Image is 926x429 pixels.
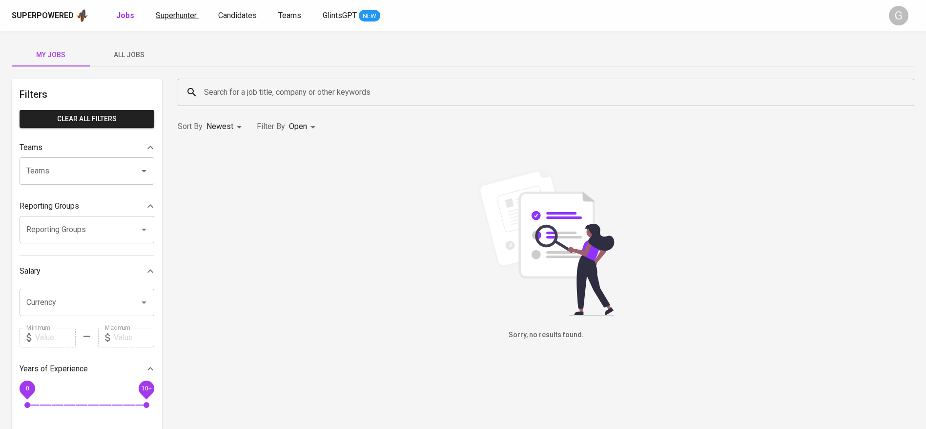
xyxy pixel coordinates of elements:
[96,49,162,61] span: All Jobs
[20,363,88,375] p: Years of Experience
[137,164,151,178] button: Open
[289,122,307,131] span: Open
[114,328,154,347] input: Value
[20,261,154,281] div: Salary
[137,223,151,236] button: Open
[20,110,154,128] button: Clear All filters
[323,11,357,20] span: GlintsGPT
[178,330,914,341] h6: Sorry, no results found.
[76,8,89,23] img: app logo
[12,8,89,23] a: Superpoweredapp logo
[141,385,151,391] span: 10+
[178,121,203,132] p: Sort By
[35,328,76,347] input: Value
[156,11,197,20] span: Superhunter
[206,118,245,136] div: Newest
[278,10,303,22] a: Teams
[20,359,154,379] div: Years of Experience
[137,296,151,309] button: Open
[156,10,199,22] a: Superhunter
[218,10,259,22] a: Candidates
[323,10,380,22] a: GlintsGPT NEW
[278,11,301,20] span: Teams
[218,11,257,20] span: Candidates
[116,11,134,20] b: Jobs
[473,169,619,316] img: file_searching.svg
[25,385,29,391] span: 0
[20,196,154,216] div: Reporting Groups
[20,200,79,212] p: Reporting Groups
[20,86,154,102] h6: Filters
[257,121,285,132] p: Filter By
[18,49,84,61] span: My Jobs
[20,265,41,277] p: Salary
[289,118,319,136] div: Open
[12,10,74,21] div: Superpowered
[889,6,908,25] div: G
[27,113,146,125] span: Clear All filters
[20,138,154,157] div: Teams
[359,11,380,21] span: NEW
[116,10,136,22] a: Jobs
[206,121,233,132] p: Newest
[20,142,42,153] p: Teams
